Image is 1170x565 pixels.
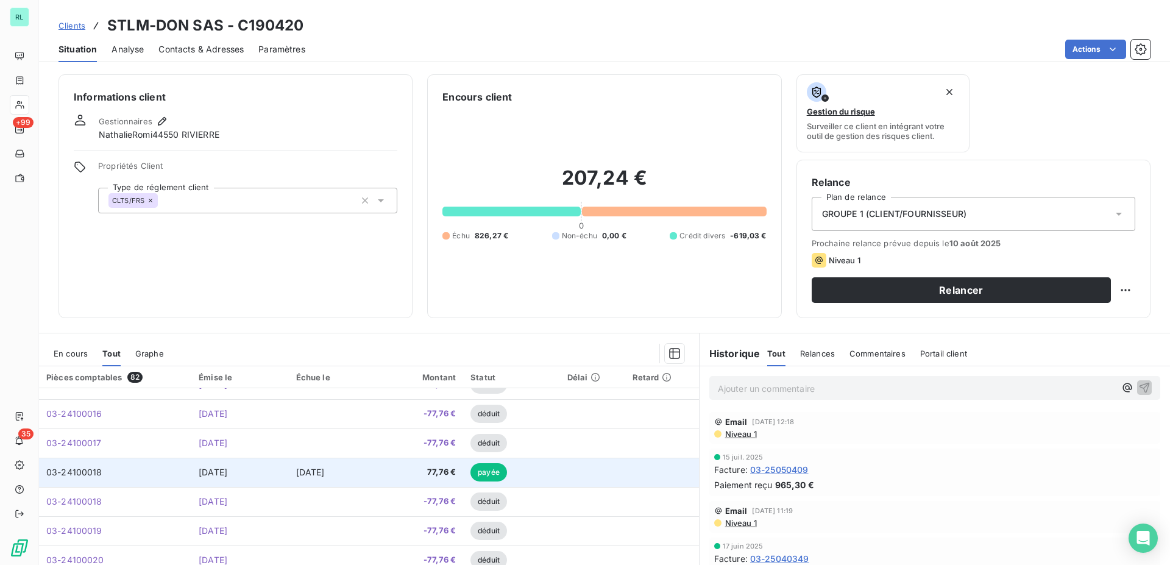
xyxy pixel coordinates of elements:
h3: STLM-DON SAS - C190420 [107,15,303,37]
span: -77,76 € [393,496,456,508]
span: 03-24100019 [46,525,102,536]
span: -619,03 € [730,230,766,241]
span: Situation [58,43,97,55]
span: Email [725,417,748,427]
span: -77,76 € [393,437,456,449]
span: 03-24100017 [46,438,102,448]
span: [DATE] [199,496,227,506]
div: Pièces comptables [46,372,184,383]
span: 03-24100016 [46,408,102,419]
span: Facture : [714,463,748,476]
span: Contacts & Adresses [158,43,244,55]
span: payée [470,463,507,481]
div: Open Intercom Messenger [1129,524,1158,553]
span: Paramètres [258,43,305,55]
div: Délai [567,372,618,382]
span: Prochaine relance prévue depuis le [812,238,1135,248]
span: Échu [452,230,470,241]
a: +99 [10,119,29,139]
button: Gestion du risqueSurveiller ce client en intégrant votre outil de gestion des risques client. [796,74,970,152]
h2: 207,24 € [442,166,766,202]
span: déduit [470,434,507,452]
span: 03-24100018 [46,467,102,477]
span: déduit [470,522,507,540]
div: RL [10,7,29,27]
span: [DATE] [199,467,227,477]
span: GROUPE 1 (CLIENT/FOURNISSEUR) [822,208,966,220]
span: 826,27 € [475,230,508,241]
span: 03-25040349 [750,552,809,565]
span: déduit [470,492,507,511]
span: Crédit divers [679,230,725,241]
span: Portail client [920,349,967,358]
span: -77,76 € [393,525,456,537]
span: [DATE] 11:19 [752,507,793,514]
span: [DATE] [199,555,227,565]
span: 03-24100020 [46,555,104,565]
h6: Historique [700,346,760,361]
img: Logo LeanPay [10,538,29,558]
span: déduit [470,405,507,423]
h6: Relance [812,175,1135,190]
span: +99 [13,117,34,128]
div: Retard [633,372,692,382]
span: Facture : [714,552,748,565]
div: Échue le [296,372,378,382]
span: [DATE] 12:18 [752,418,794,425]
span: Non-échu [562,230,597,241]
span: CLTS/FRS [112,197,144,204]
span: NathalieRomi44550 RIVIERRE [99,129,219,141]
span: Surveiller ce client en intégrant votre outil de gestion des risques client. [807,121,960,141]
span: 0 [579,221,584,230]
span: Niveau 1 [724,429,757,439]
span: 10 août 2025 [949,238,1001,248]
h6: Informations client [74,90,397,104]
div: Émise le [199,372,281,382]
span: 77,76 € [393,466,456,478]
span: [DATE] [199,408,227,419]
span: Propriétés Client [98,161,397,178]
span: -77,76 € [393,408,456,420]
span: Email [725,506,748,516]
span: 82 [127,372,143,383]
span: 0,00 € [602,230,626,241]
span: 03-25050409 [750,463,809,476]
span: Graphe [135,349,164,358]
span: Commentaires [849,349,906,358]
div: Statut [470,372,553,382]
div: Montant [393,372,456,382]
span: Niveau 1 [724,518,757,528]
h6: Encours client [442,90,512,104]
span: Relances [800,349,835,358]
span: 15 juil. 2025 [723,453,764,461]
span: Gestion du risque [807,107,875,116]
span: Niveau 1 [829,255,860,265]
span: Analyse [112,43,144,55]
a: Clients [58,20,85,32]
span: Tout [102,349,121,358]
button: Actions [1065,40,1126,59]
span: Gestionnaires [99,116,152,126]
span: 03-24100018 [46,496,102,506]
span: Paiement reçu [714,478,773,491]
span: [DATE] [199,525,227,536]
span: Tout [767,349,785,358]
span: 965,30 € [775,478,814,491]
span: En cours [54,349,88,358]
button: Relancer [812,277,1111,303]
input: Ajouter une valeur [158,195,168,206]
span: Clients [58,21,85,30]
span: 35 [18,428,34,439]
span: 17 juin 2025 [723,542,764,550]
span: [DATE] [199,438,227,448]
span: [DATE] [296,467,325,477]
